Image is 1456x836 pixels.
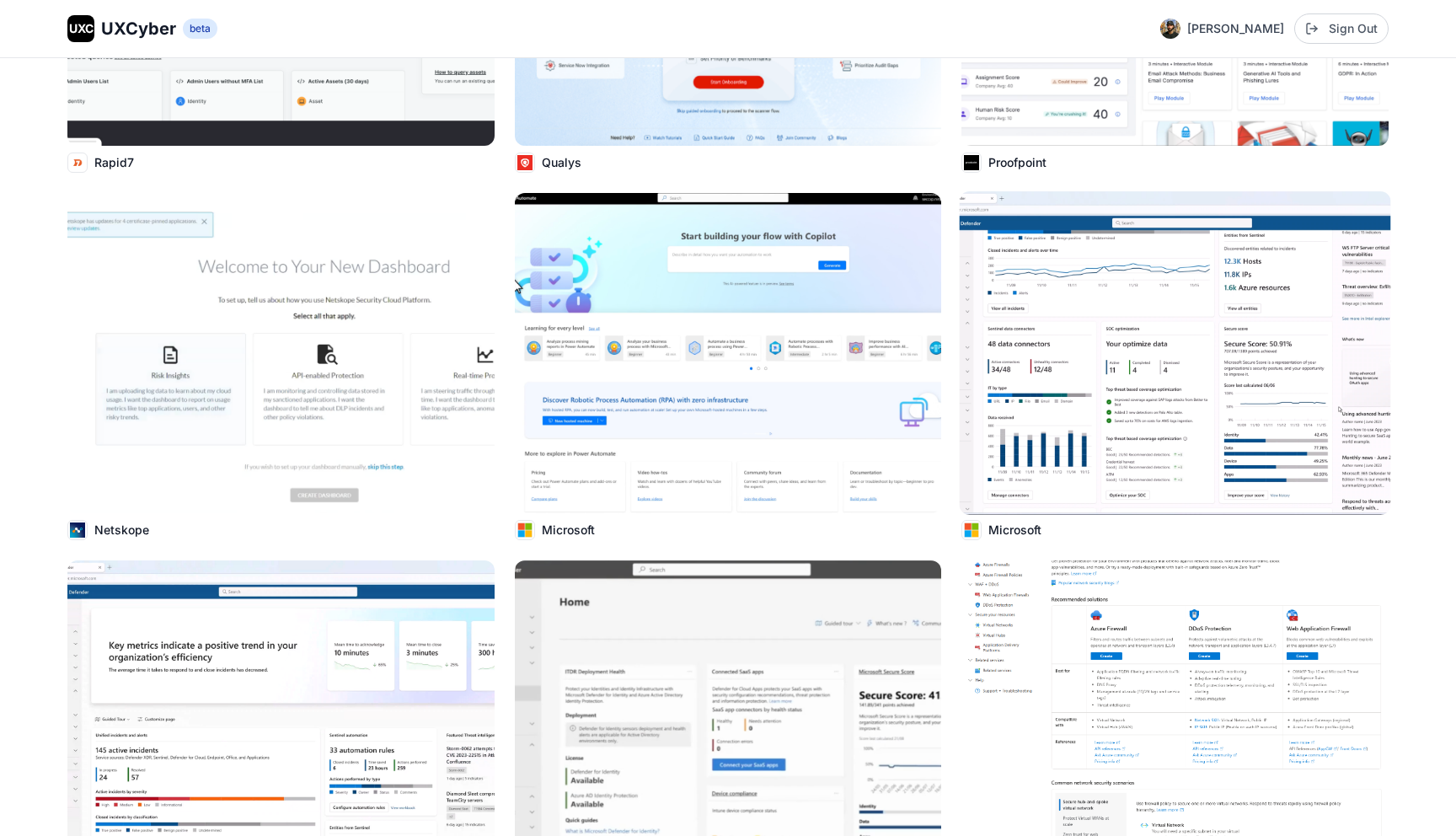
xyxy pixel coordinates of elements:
span: UXC [69,20,94,37]
span: UXCyber [101,17,176,40]
img: Rapid7 logo [68,153,87,172]
p: Microsoft [988,522,1041,539]
a: UXCUXCyberbeta [67,15,217,42]
span: [PERSON_NAME] [1187,20,1284,37]
p: Netskope [94,522,149,539]
p: Qualys [542,154,581,171]
img: Microsoft logo [962,521,981,539]
p: Proofpoint [988,154,1046,171]
img: Microsoft logo [516,521,534,539]
p: Rapid7 [94,154,134,171]
button: Sign Out [1294,13,1389,44]
span: beta [183,19,217,39]
img: Image from Microsoft Defender [960,191,1391,515]
img: Image from Microsoft Defender [515,193,942,513]
img: Netskope logo [68,521,87,539]
img: Qualys logo [516,153,534,172]
img: Image from Netskope [67,193,495,513]
p: Microsoft [542,522,595,539]
img: Proofpoint logo [962,153,981,172]
img: Profile [1160,19,1180,39]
